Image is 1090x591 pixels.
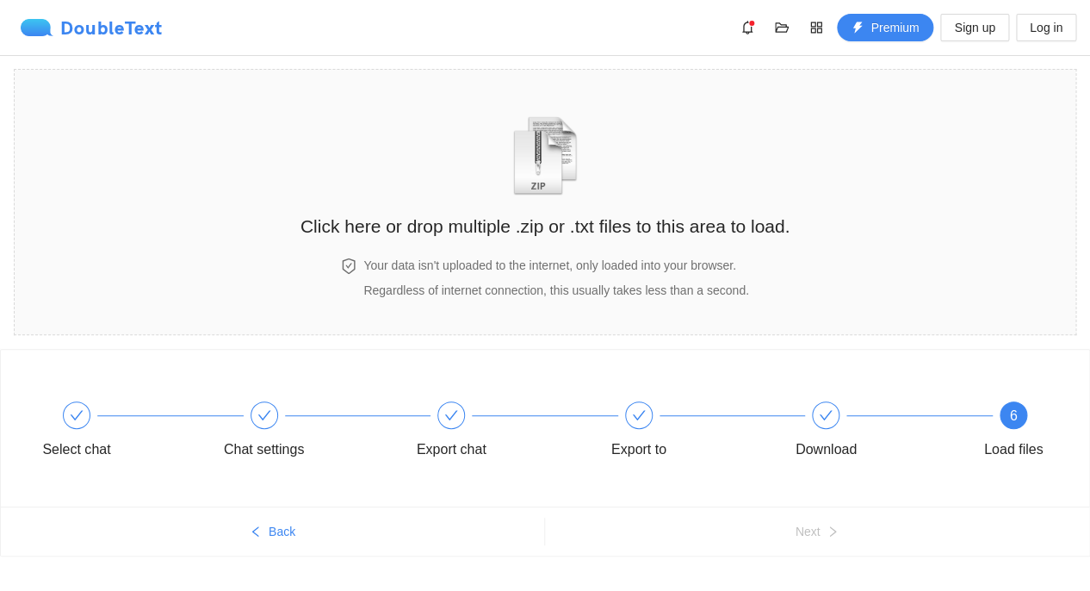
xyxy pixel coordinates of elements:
[417,436,486,463] div: Export chat
[611,436,666,463] div: Export to
[852,22,864,35] span: thunderbolt
[300,212,790,240] h2: Click here or drop multiple .zip or .txt files to this area to load.
[401,401,589,463] div: Export chat
[269,522,295,541] span: Back
[545,518,1089,545] button: Nextright
[257,408,271,422] span: check
[444,408,458,422] span: check
[768,14,796,41] button: folder-open
[214,401,402,463] div: Chat settings
[802,14,830,41] button: appstore
[250,526,262,539] span: left
[632,408,646,422] span: check
[963,401,1063,463] div: 6Load files
[837,14,933,41] button: thunderboltPremium
[224,436,304,463] div: Chat settings
[363,256,748,275] h4: Your data isn't uploaded to the internet, only loaded into your browser.
[803,21,829,34] span: appstore
[734,21,760,34] span: bell
[1010,408,1018,423] span: 6
[984,436,1044,463] div: Load files
[21,19,163,36] a: logoDoubleText
[819,408,833,422] span: check
[70,408,84,422] span: check
[954,18,994,37] span: Sign up
[505,116,585,196] img: zipOrTextIcon
[1016,14,1076,41] button: Log in
[21,19,163,36] div: DoubleText
[27,401,214,463] div: Select chat
[870,18,919,37] span: Premium
[769,21,795,34] span: folder-open
[21,19,60,36] img: logo
[1,518,544,545] button: leftBack
[1030,18,1062,37] span: Log in
[589,401,777,463] div: Export to
[341,258,356,274] span: safety-certificate
[776,401,963,463] div: Download
[940,14,1008,41] button: Sign up
[42,436,110,463] div: Select chat
[796,436,857,463] div: Download
[734,14,761,41] button: bell
[363,283,748,297] span: Regardless of internet connection, this usually takes less than a second.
